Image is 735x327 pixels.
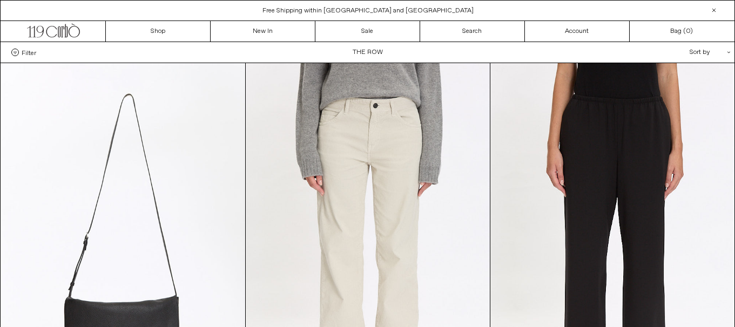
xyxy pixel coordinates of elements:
a: New In [211,21,315,42]
div: Sort by [626,42,724,63]
a: Shop [106,21,211,42]
span: 0 [686,27,690,36]
a: Bag () [630,21,734,42]
a: Account [525,21,630,42]
a: Sale [315,21,420,42]
a: Search [420,21,525,42]
span: ) [686,26,693,36]
a: Free Shipping within [GEOGRAPHIC_DATA] and [GEOGRAPHIC_DATA] [262,6,474,15]
span: Filter [22,49,36,56]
